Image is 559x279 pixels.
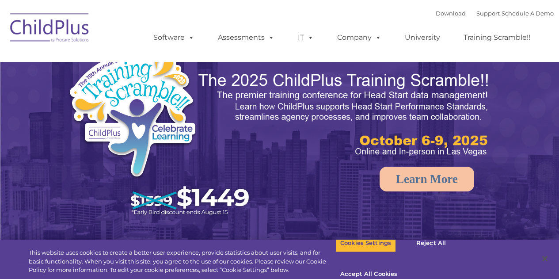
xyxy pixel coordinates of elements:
[502,10,554,17] a: Schedule A Demo
[403,234,459,252] button: Reject All
[145,29,203,46] a: Software
[380,167,474,191] a: Learn More
[436,10,466,17] a: Download
[328,29,390,46] a: Company
[476,10,500,17] a: Support
[289,29,323,46] a: IT
[29,248,335,275] div: This website uses cookies to create a better user experience, provide statistics about user visit...
[436,10,554,17] font: |
[6,7,94,51] img: ChildPlus by Procare Solutions
[535,249,555,268] button: Close
[455,29,539,46] a: Training Scramble!!
[335,234,396,252] button: Cookies Settings
[396,29,449,46] a: University
[209,29,283,46] a: Assessments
